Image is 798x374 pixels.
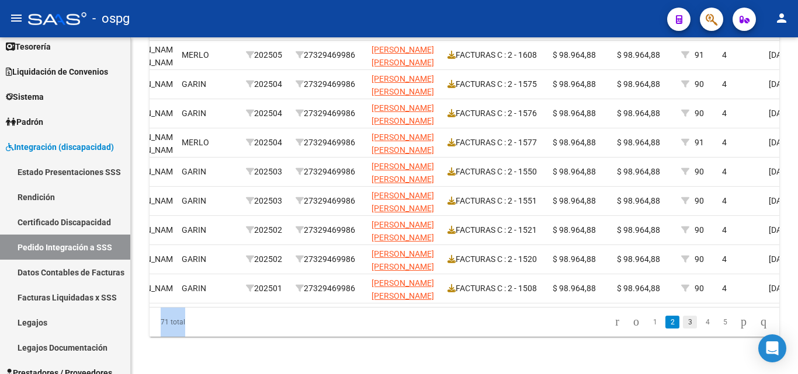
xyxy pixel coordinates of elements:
[447,282,543,295] div: FACTURAS C : 2 - 1508
[758,334,786,362] div: Open Intercom Messenger
[117,45,182,68] span: [PERSON_NAME] [PERSON_NAME],
[553,50,596,60] span: $ 98.964,88
[769,167,793,176] span: [DATE]
[296,282,362,295] div: 27329469986
[722,79,727,89] span: 4
[695,50,704,60] span: 91
[617,225,660,235] span: $ 98.964,88
[117,132,182,155] span: [PERSON_NAME] [PERSON_NAME],
[553,167,596,176] span: $ 98.964,88
[617,79,660,89] span: $ 98.964,88
[617,254,660,264] span: $ 98.964,88
[553,79,596,89] span: $ 98.964,88
[769,79,793,89] span: [DATE]
[92,6,130,32] span: - ospg
[617,284,660,293] span: $ 98.964,88
[246,165,286,179] div: 202503
[182,79,206,89] span: GARIN
[447,136,543,149] div: FACTURAS C : 2 - 1577
[628,316,644,328] a: go to previous page
[695,284,704,293] span: 90
[447,107,543,120] div: FACTURAS C : 2 - 1576
[769,109,793,118] span: [DATE]
[296,48,362,62] div: 27329469986
[372,162,434,184] span: [PERSON_NAME] [PERSON_NAME]
[447,253,543,266] div: FACTURAS C : 2 - 1520
[6,40,51,53] span: Tesorería
[695,109,704,118] span: 90
[553,196,596,205] span: $ 98.964,88
[722,284,727,293] span: 4
[296,107,362,120] div: 27329469986
[182,284,206,293] span: GARIN
[246,107,286,120] div: 202504
[447,78,543,91] div: FACTURAS C : 2 - 1575
[617,109,660,118] span: $ 98.964,88
[372,249,434,272] span: [PERSON_NAME] [PERSON_NAME]
[182,109,206,118] span: GARIN
[182,167,206,176] span: GARIN
[9,11,23,25] mat-icon: menu
[296,253,362,266] div: 27329469986
[296,223,362,237] div: 27329469986
[246,48,286,62] div: 202505
[447,165,543,179] div: FACTURAS C : 2 - 1550
[769,284,793,293] span: [DATE]
[150,307,273,337] div: 71 total
[246,253,286,266] div: 202502
[775,11,789,25] mat-icon: person
[182,225,206,235] span: GARIN
[182,50,209,60] span: MERLO
[695,79,704,89] span: 90
[182,196,206,205] span: GARIN
[296,194,362,208] div: 27329469986
[182,254,206,264] span: GARIN
[716,312,734,332] li: page 5
[617,196,660,205] span: $ 98.964,88
[246,223,286,237] div: 202502
[617,167,660,176] span: $ 98.964,88
[6,90,44,103] span: Sistema
[553,109,596,118] span: $ 98.964,88
[372,278,434,301] span: [PERSON_NAME] [PERSON_NAME]
[695,225,704,235] span: 90
[722,225,727,235] span: 4
[617,138,660,147] span: $ 98.964,88
[246,78,286,91] div: 202504
[769,138,793,147] span: [DATE]
[722,50,727,60] span: 4
[447,194,543,208] div: FACTURAS C : 2 - 1551
[769,196,793,205] span: [DATE]
[246,136,286,149] div: 202504
[735,316,752,328] a: go to next page
[722,109,727,118] span: 4
[665,316,679,328] a: 2
[246,194,286,208] div: 202503
[372,45,434,68] span: [PERSON_NAME] [PERSON_NAME]
[553,138,596,147] span: $ 98.964,88
[755,316,772,328] a: go to last page
[769,254,793,264] span: [DATE]
[372,132,434,155] span: [PERSON_NAME] [PERSON_NAME]
[553,284,596,293] span: $ 98.964,88
[372,191,434,214] span: [PERSON_NAME] [PERSON_NAME]
[296,78,362,91] div: 27329469986
[372,103,434,126] span: [PERSON_NAME] [PERSON_NAME]
[695,196,704,205] span: 90
[246,282,286,295] div: 202501
[296,165,362,179] div: 27329469986
[553,254,596,264] span: $ 98.964,88
[699,312,716,332] li: page 4
[695,254,704,264] span: 90
[447,48,543,62] div: FACTURAS C : 2 - 1608
[610,316,624,328] a: go to first page
[718,316,732,328] a: 5
[646,312,664,332] li: page 1
[617,50,660,60] span: $ 98.964,88
[296,136,362,149] div: 27329469986
[6,116,43,128] span: Padrón
[681,312,699,332] li: page 3
[447,223,543,237] div: FACTURAS C : 2 - 1521
[722,196,727,205] span: 4
[722,254,727,264] span: 4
